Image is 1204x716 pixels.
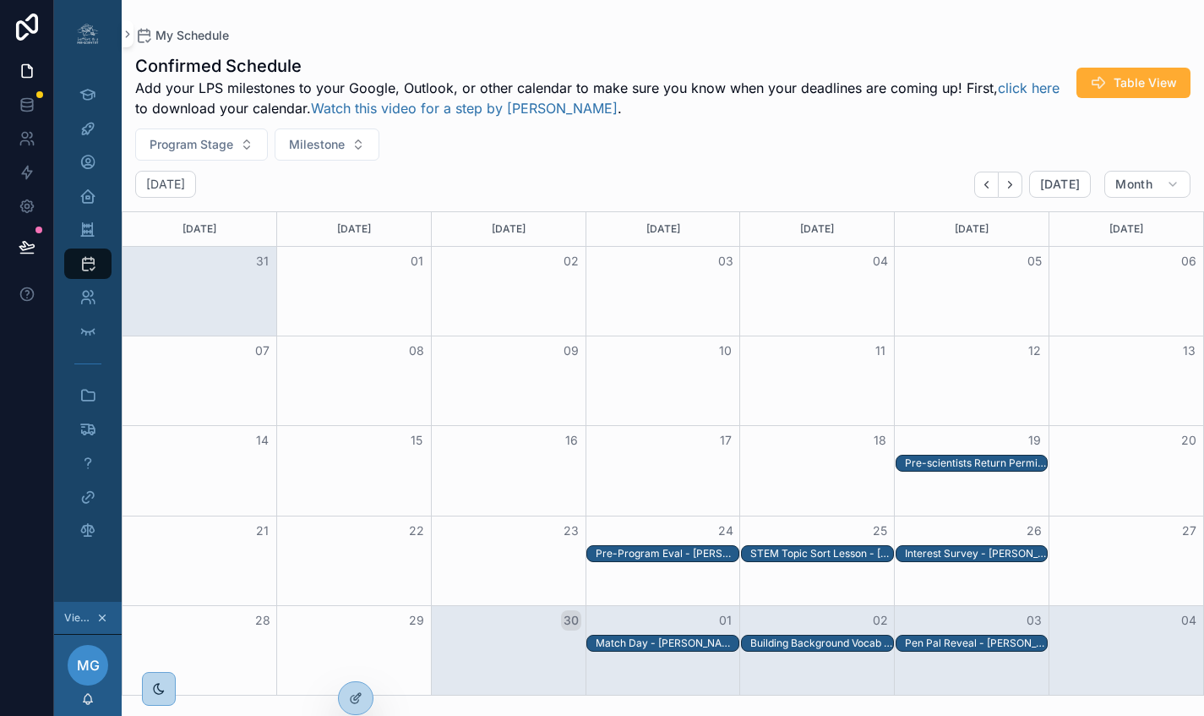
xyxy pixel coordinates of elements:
[870,610,891,631] button: 02
[716,341,736,361] button: 10
[750,636,893,651] div: Building Background Vocab - Marlene Gundel
[716,521,736,541] button: 24
[1179,341,1199,361] button: 13
[253,521,273,541] button: 21
[253,430,273,451] button: 14
[905,547,1048,560] div: Interest Survey - [PERSON_NAME]
[1024,521,1044,541] button: 26
[870,341,891,361] button: 11
[1114,74,1177,91] span: Table View
[275,128,379,161] button: Select Button
[561,251,581,271] button: 02
[743,212,891,246] div: [DATE]
[77,655,100,675] span: MG
[1104,171,1190,198] button: Month
[122,211,1204,696] div: Month View
[434,212,583,246] div: [DATE]
[1179,610,1199,631] button: 04
[1024,430,1044,451] button: 19
[135,78,1064,118] span: Add your LPS milestones to your Google, Outlook, or other calendar to make sure you know when you...
[1024,251,1044,271] button: 05
[998,79,1060,96] a: click here
[750,637,893,650] div: Building Background Vocab - [PERSON_NAME]
[589,212,738,246] div: [DATE]
[1179,521,1199,541] button: 27
[135,128,268,161] button: Select Button
[974,172,999,198] button: Back
[750,546,893,561] div: STEM Topic Sort Lesson - Marlene Gundel
[135,27,229,44] a: My Schedule
[561,430,581,451] button: 16
[253,610,273,631] button: 28
[561,341,581,361] button: 09
[1024,610,1044,631] button: 03
[155,27,229,44] span: My Schedule
[150,136,233,153] span: Program Stage
[406,521,427,541] button: 22
[280,212,428,246] div: [DATE]
[1024,341,1044,361] button: 12
[561,521,581,541] button: 23
[716,251,736,271] button: 03
[870,521,891,541] button: 25
[311,100,618,117] a: Watch this video for a step by [PERSON_NAME]
[64,611,93,625] span: Viewing as [PERSON_NAME]
[406,430,427,451] button: 15
[1076,68,1190,98] button: Table View
[125,212,274,246] div: [DATE]
[146,176,185,193] h2: [DATE]
[905,637,1048,650] div: Pen Pal Reveal - [PERSON_NAME]
[905,456,1048,470] div: Pre-scientists Return Permission Form - [PERSON_NAME]
[870,251,891,271] button: 04
[905,636,1048,651] div: Pen Pal Reveal - Marlene Gundel
[596,546,738,561] div: Pre-Program Eval - Marlene Gundel
[870,430,891,451] button: 18
[1115,177,1152,192] span: Month
[289,136,345,153] span: Milestone
[54,68,122,568] div: scrollable content
[253,341,273,361] button: 07
[596,547,738,560] div: Pre-Program Eval - [PERSON_NAME]
[716,610,736,631] button: 01
[1052,212,1201,246] div: [DATE]
[406,341,427,361] button: 08
[1029,171,1091,198] button: [DATE]
[253,251,273,271] button: 31
[716,430,736,451] button: 17
[561,610,581,631] button: 30
[74,20,101,47] img: App logo
[905,546,1048,561] div: Interest Survey - Marlene Gundel
[1179,251,1199,271] button: 06
[1040,177,1080,192] span: [DATE]
[750,547,893,560] div: STEM Topic Sort Lesson - [PERSON_NAME]
[897,212,1046,246] div: [DATE]
[406,610,427,631] button: 29
[596,637,738,650] div: Match Day - [PERSON_NAME]
[406,251,427,271] button: 01
[999,172,1022,198] button: Next
[596,636,738,651] div: Match Day - Marlene Gundel
[905,456,1048,471] div: Pre-scientists Return Permission Form - Marlene Gundel
[135,54,1064,78] h1: Confirmed Schedule
[1179,430,1199,451] button: 20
